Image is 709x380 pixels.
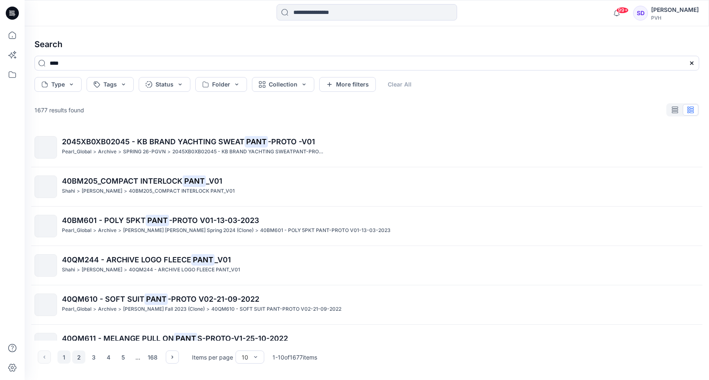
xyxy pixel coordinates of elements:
[118,148,121,156] p: >
[616,7,629,14] span: 99+
[144,293,168,305] mark: PANT
[319,77,376,92] button: More filters
[98,148,117,156] p: Archive
[123,148,166,156] p: SPRING 26-PGVN
[123,305,205,314] p: Calvil Klein Fall 2023 (Clone)
[183,175,206,187] mark: PANT
[146,214,169,226] mark: PANT
[191,254,215,265] mark: PANT
[167,148,171,156] p: >
[206,305,210,314] p: >
[117,350,130,364] button: 5
[118,226,121,235] p: >
[255,226,258,235] p: >
[62,334,174,343] span: 40QM611 - MELANGE PULL ON
[30,210,704,242] a: 40BM601 - POLY 5PKTPANT-PROTO V01-13-03-2023Pearl_Global>Archive>[PERSON_NAME] [PERSON_NAME] Spri...
[651,15,699,21] div: PVH
[62,187,75,196] p: Shahi
[169,216,259,225] span: -PROTO V01-13-03-2023
[195,77,247,92] button: Folder
[62,266,75,274] p: Shahi
[87,77,134,92] button: Tags
[192,353,233,362] p: Items per page
[62,255,191,264] span: 40QM244 - ARCHIVE LOGO FLEECE
[174,332,197,344] mark: PANT
[98,305,117,314] p: Archive
[62,216,146,225] span: 40BM601 - POLY 5PKT
[124,266,127,274] p: >
[260,226,391,235] p: 40BM601 - POLY 5PKT PANT-PROTO V01-13-03-2023
[272,353,317,362] p: 1 - 10 of 1677 items
[77,187,80,196] p: >
[30,289,704,321] a: 40QM610 - SOFT SUITPANT-PROTO V02-21-09-2022Pearl_Global>Archive>[PERSON_NAME] Fall 2023 (Clone)>...
[131,350,144,364] div: ...
[206,177,222,185] span: _V01
[98,226,117,235] p: Archive
[62,305,91,314] p: Pearl_Global
[77,266,80,274] p: >
[34,77,82,92] button: Type
[215,255,231,264] span: _V01
[62,148,91,156] p: Pearl_Global
[146,350,159,364] button: 168
[197,334,288,343] span: S-PROTO-V1-25-10-2022
[651,5,699,15] div: [PERSON_NAME]
[124,187,127,196] p: >
[28,33,706,56] h4: Search
[30,249,704,282] a: 40QM244 - ARCHIVE LOGO FLEECEPANT_V01Shahi>[PERSON_NAME]>40QM244 - ARCHIVE LOGO FLEECE PANT_V01
[633,6,648,20] div: SD
[242,353,248,362] div: 10
[62,177,183,185] span: 40BM205_COMPACT INTERLOCK
[82,266,122,274] p: Shahi Calvin
[62,137,245,146] span: 2045XB0XB02045 - KB BRAND YACHTING SWEAT
[30,328,704,360] a: 40QM611 - MELANGE PULL ONPANTS-PROTO-V1-25-10-2022Pearl_Global>Archive>[PERSON_NAME] Fall 2023 (C...
[30,131,704,164] a: 2045XB0XB02045 - KB BRAND YACHTING SWEATPANT-PROTO -V01Pearl_Global>Archive>SPRING 26-PGVN>2045XB...
[93,305,96,314] p: >
[252,77,314,92] button: Collection
[62,226,91,235] p: Pearl_Global
[82,187,122,196] p: Shahi Calvin
[30,171,704,203] a: 40BM205_COMPACT INTERLOCKPANT_V01Shahi>[PERSON_NAME]>40BM205_COMPACT INTERLOCK PANT_V01
[168,295,259,303] span: -PROTO V02-21-09-2022
[34,106,84,114] p: 1677 results found
[172,148,325,156] p: 2045XB0XB02045 - KB BRAND YACHTING SWEATPANT-PROTO -V01
[93,226,96,235] p: >
[93,148,96,156] p: >
[72,350,85,364] button: 2
[123,226,254,235] p: Calvin Klein Spring 2024 (Clone)
[57,350,71,364] button: 1
[139,77,190,92] button: Status
[268,137,315,146] span: -PROTO -V01
[87,350,100,364] button: 3
[118,305,121,314] p: >
[102,350,115,364] button: 4
[62,295,144,303] span: 40QM610 - SOFT SUIT
[129,187,235,196] p: 40BM205_COMPACT INTERLOCK PANT_V01
[129,266,240,274] p: 40QM244 - ARCHIVE LOGO FLEECE PANT_V01
[245,136,268,147] mark: PANT
[211,305,341,314] p: 40QM610 - SOFT SUIT PANT-PROTO V02-21-09-2022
